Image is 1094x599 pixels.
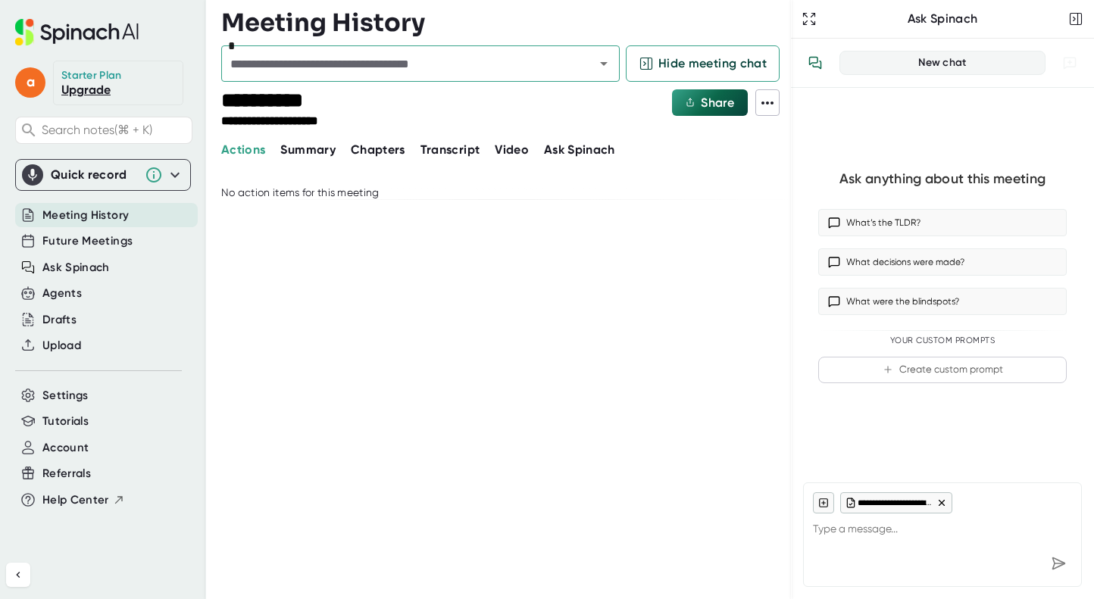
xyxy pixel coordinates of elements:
[6,563,30,587] button: Collapse sidebar
[800,48,830,78] button: View conversation history
[42,387,89,404] button: Settings
[280,141,335,159] button: Summary
[42,311,77,329] button: Drafts
[420,141,480,159] button: Transcript
[672,89,748,116] button: Share
[1045,550,1072,577] div: Send message
[42,285,82,302] button: Agents
[839,170,1046,188] div: Ask anything about this meeting
[42,439,89,457] button: Account
[42,491,125,509] button: Help Center
[221,8,425,37] h3: Meeting History
[42,465,91,482] button: Referrals
[593,53,614,74] button: Open
[818,288,1067,315] button: What were the blindspots?
[544,141,615,159] button: Ask Spinach
[818,209,1067,236] button: What’s the TLDR?
[61,69,122,83] div: Starter Plan
[15,67,45,98] span: a
[280,142,335,157] span: Summary
[42,207,129,224] button: Meeting History
[818,335,1067,346] div: Your Custom Prompts
[42,491,109,509] span: Help Center
[1065,8,1086,30] button: Close conversation sidebar
[849,56,1036,70] div: New chat
[221,186,776,200] div: No action items for this meeting
[495,142,529,157] span: Video
[42,123,188,137] span: Search notes (⌘ + K)
[42,337,81,354] button: Upload
[420,142,480,157] span: Transcript
[626,45,780,82] button: Hide meeting chat
[61,83,111,97] a: Upgrade
[22,160,184,190] div: Quick record
[818,357,1067,383] button: Create custom prompt
[221,142,265,157] span: Actions
[51,167,137,183] div: Quick record
[701,95,734,110] span: Share
[818,248,1067,276] button: What decisions were made?
[658,55,767,73] span: Hide meeting chat
[42,259,110,276] button: Ask Spinach
[820,11,1065,27] div: Ask Spinach
[351,142,405,157] span: Chapters
[221,141,265,159] button: Actions
[799,8,820,30] button: Expand to Ask Spinach page
[495,141,529,159] button: Video
[42,413,89,430] button: Tutorials
[544,142,615,157] span: Ask Spinach
[42,232,133,250] button: Future Meetings
[351,141,405,159] button: Chapters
